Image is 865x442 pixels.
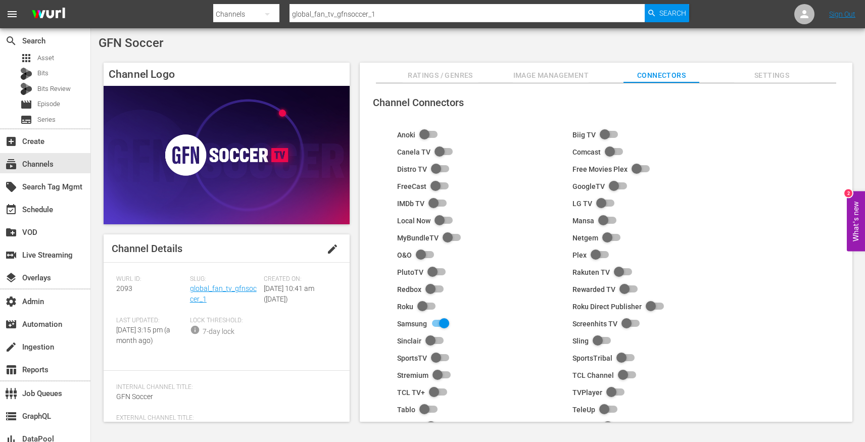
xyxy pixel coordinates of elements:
span: Overlays [5,272,17,284]
span: Search Tag Mgmt [5,181,17,193]
div: Samsung [397,320,427,328]
span: Job Queues [5,387,17,400]
div: Mansa [572,217,594,225]
div: Redbox [397,285,421,293]
span: Search [659,4,686,22]
span: [DATE] 3:15 pm (a month ago) [116,326,170,345]
div: Plex [572,251,587,259]
div: SportsTV [397,354,427,362]
span: Bits [37,68,49,78]
div: Bits [20,68,32,80]
span: GFN Soccer [99,36,163,50]
span: Series [37,115,56,125]
div: LG TV [572,200,592,208]
div: Bits Review [20,83,32,95]
div: Biig TV [572,131,596,139]
a: Sign Out [829,10,855,18]
span: Wurl ID: [116,275,185,283]
div: Stremium [397,371,428,379]
div: Canela TV [397,148,430,156]
span: Episode [20,99,32,111]
span: Series [20,114,32,126]
span: External Channel Title: [116,414,332,422]
span: info [190,325,200,335]
div: O&O [397,251,412,259]
span: GraphQL [5,410,17,422]
span: Channels [5,158,17,170]
div: Sinclair [397,337,421,345]
span: Schedule [5,204,17,216]
span: [DATE] 10:41 am ([DATE]) [264,284,314,303]
div: FreeCast [397,182,426,190]
span: Slug: [190,275,259,283]
span: Last Updated: [116,317,185,325]
div: Distro TV [397,165,427,173]
span: Automation [5,318,17,330]
div: 2 [844,189,852,197]
div: TeleUp [572,406,595,414]
a: global_fan_tv_gfnsoccer_1 [190,284,257,303]
div: Roku [397,303,413,311]
div: Local Now [397,217,430,225]
span: Ratings / Genres [403,69,478,82]
span: Connectors [623,69,699,82]
span: Internal Channel Title: [116,383,332,391]
span: Created On: [264,275,332,283]
span: Create [5,135,17,148]
span: GFN Soccer [116,392,153,401]
div: Rakuten TV [572,268,610,276]
div: GoogleTV [572,182,605,190]
span: Search [5,35,17,47]
span: Settings [734,69,810,82]
span: Live Streaming [5,249,17,261]
span: Lock Threshold: [190,317,259,325]
div: 7-day lock [203,326,234,337]
div: TCL Channel [572,371,614,379]
div: PlutoTV [397,268,423,276]
span: edit [326,243,339,255]
button: edit [320,237,345,261]
span: Reports [5,364,17,376]
div: TCL TV+ [397,388,425,397]
span: Image Management [513,69,589,82]
button: Search [645,4,689,22]
div: Rewarded TV [572,285,615,293]
div: Roku Direct Publisher [572,303,642,311]
div: MyBundleTV [397,234,439,242]
div: IMDb TV [397,200,424,208]
span: Ingestion [5,341,17,353]
span: Bits Review [37,84,71,94]
img: ans4CAIJ8jUAAAAAAAAAAAAAAAAAAAAAAAAgQb4GAAAAAAAAAAAAAAAAAAAAAAAAJMjXAAAAAAAAAAAAAAAAAAAAAAAAgAT5G... [24,3,73,26]
button: Open Feedback Widget [847,191,865,251]
div: Netgem [572,234,598,242]
span: 2093 [116,284,132,292]
span: Channel Connectors [373,96,464,109]
span: Asset [37,53,54,63]
span: Asset [20,52,32,64]
span: VOD [5,226,17,238]
img: GFN Soccer [104,86,350,224]
div: Sling [572,337,589,345]
span: Admin [5,296,17,308]
span: menu [6,8,18,20]
div: TVPlayer [572,388,602,397]
div: Free Movies Plex [572,165,628,173]
div: Screenhits TV [572,320,617,328]
span: Episode [37,99,60,109]
h4: Channel Logo [104,63,350,86]
span: Channel Details [112,242,182,255]
div: Comcast [572,148,601,156]
div: Tablo [397,406,415,414]
div: Anoki [397,131,415,139]
div: SportsTribal [572,354,612,362]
